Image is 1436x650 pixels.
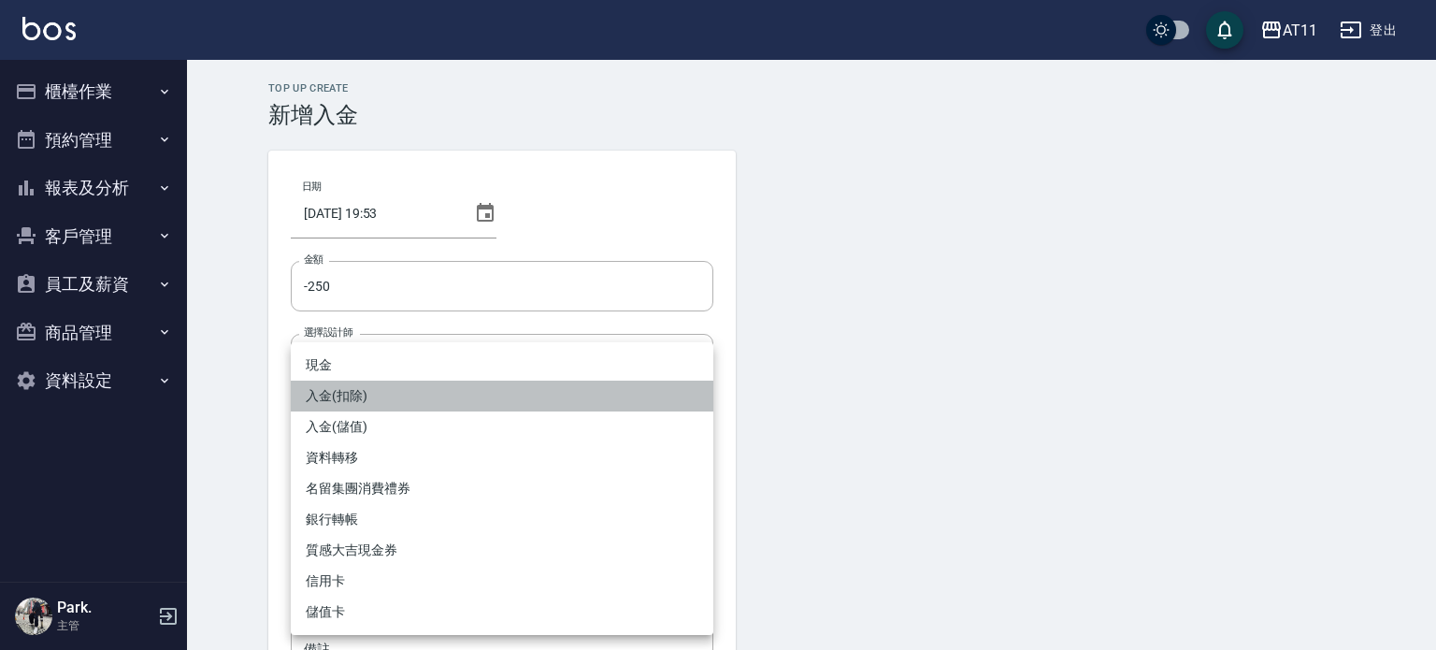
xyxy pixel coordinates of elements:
[291,473,713,504] li: 名留集團消費禮券
[291,566,713,597] li: 信用卡
[291,350,713,381] li: 現金
[291,381,713,412] li: 入金(扣除)
[291,597,713,628] li: 儲值卡
[291,535,713,566] li: 質感大吉現金券
[291,504,713,535] li: 銀行轉帳
[291,412,713,442] li: 入金(儲值)
[291,442,713,473] li: 資料轉移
